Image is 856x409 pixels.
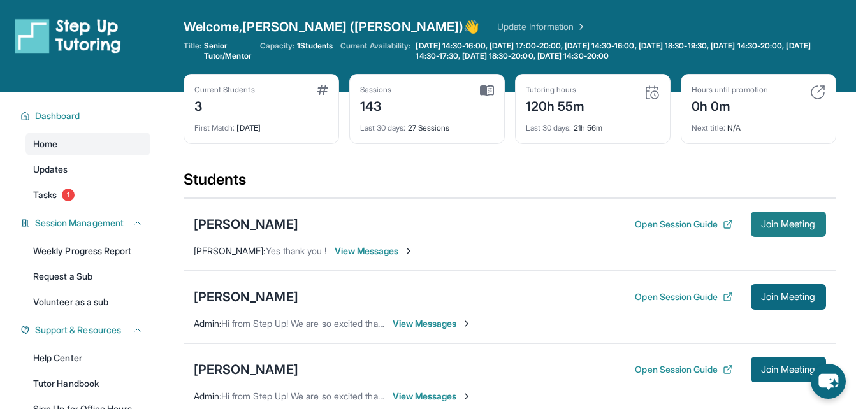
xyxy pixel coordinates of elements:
[260,41,295,51] span: Capacity:
[692,123,726,133] span: Next title :
[692,95,768,115] div: 0h 0m
[25,372,150,395] a: Tutor Handbook
[33,163,68,176] span: Updates
[811,364,846,399] button: chat-button
[266,245,327,256] span: Yes thank you !
[416,41,833,61] span: [DATE] 14:30-16:00, [DATE] 17:00-20:00, [DATE] 14:30-16:00, [DATE] 18:30-19:30, [DATE] 14:30-20:0...
[25,347,150,370] a: Help Center
[751,212,826,237] button: Join Meeting
[25,291,150,313] a: Volunteer as a sub
[194,288,298,306] div: [PERSON_NAME]
[393,390,472,403] span: View Messages
[33,138,57,150] span: Home
[360,123,406,133] span: Last 30 days :
[635,291,732,303] button: Open Session Guide
[194,245,266,256] span: [PERSON_NAME] :
[30,217,143,229] button: Session Management
[194,361,298,378] div: [PERSON_NAME]
[194,85,255,95] div: Current Students
[30,324,143,336] button: Support & Resources
[62,189,75,201] span: 1
[360,95,392,115] div: 143
[184,18,480,36] span: Welcome, [PERSON_NAME] ([PERSON_NAME]) 👋
[751,284,826,310] button: Join Meeting
[692,85,768,95] div: Hours until promotion
[461,391,472,401] img: Chevron-Right
[33,189,57,201] span: Tasks
[30,110,143,122] button: Dashboard
[204,41,252,61] span: Senior Tutor/Mentor
[25,133,150,155] a: Home
[194,391,221,401] span: Admin :
[644,85,660,100] img: card
[360,85,392,95] div: Sessions
[25,240,150,262] a: Weekly Progress Report
[194,95,255,115] div: 3
[194,115,328,133] div: [DATE]
[393,317,472,330] span: View Messages
[15,18,121,54] img: logo
[184,41,201,61] span: Title:
[335,245,414,257] span: View Messages
[340,41,410,61] span: Current Availability:
[497,20,586,33] a: Update Information
[25,158,150,181] a: Updates
[35,324,121,336] span: Support & Resources
[184,169,836,197] div: Students
[526,123,572,133] span: Last 30 days :
[403,246,414,256] img: Chevron-Right
[761,366,816,373] span: Join Meeting
[297,41,333,51] span: 1 Students
[635,363,732,376] button: Open Session Guide
[692,115,825,133] div: N/A
[461,319,472,329] img: Chevron-Right
[526,85,585,95] div: Tutoring hours
[635,218,732,231] button: Open Session Guide
[360,115,494,133] div: 27 Sessions
[761,293,816,301] span: Join Meeting
[751,357,826,382] button: Join Meeting
[526,95,585,115] div: 120h 55m
[194,215,298,233] div: [PERSON_NAME]
[35,110,80,122] span: Dashboard
[25,183,150,206] a: Tasks1
[194,123,235,133] span: First Match :
[761,220,816,228] span: Join Meeting
[194,318,221,329] span: Admin :
[574,20,586,33] img: Chevron Right
[526,115,660,133] div: 21h 56m
[810,85,825,100] img: card
[480,85,494,96] img: card
[35,217,124,229] span: Session Management
[413,41,836,61] a: [DATE] 14:30-16:00, [DATE] 17:00-20:00, [DATE] 14:30-16:00, [DATE] 18:30-19:30, [DATE] 14:30-20:0...
[317,85,328,95] img: card
[25,265,150,288] a: Request a Sub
